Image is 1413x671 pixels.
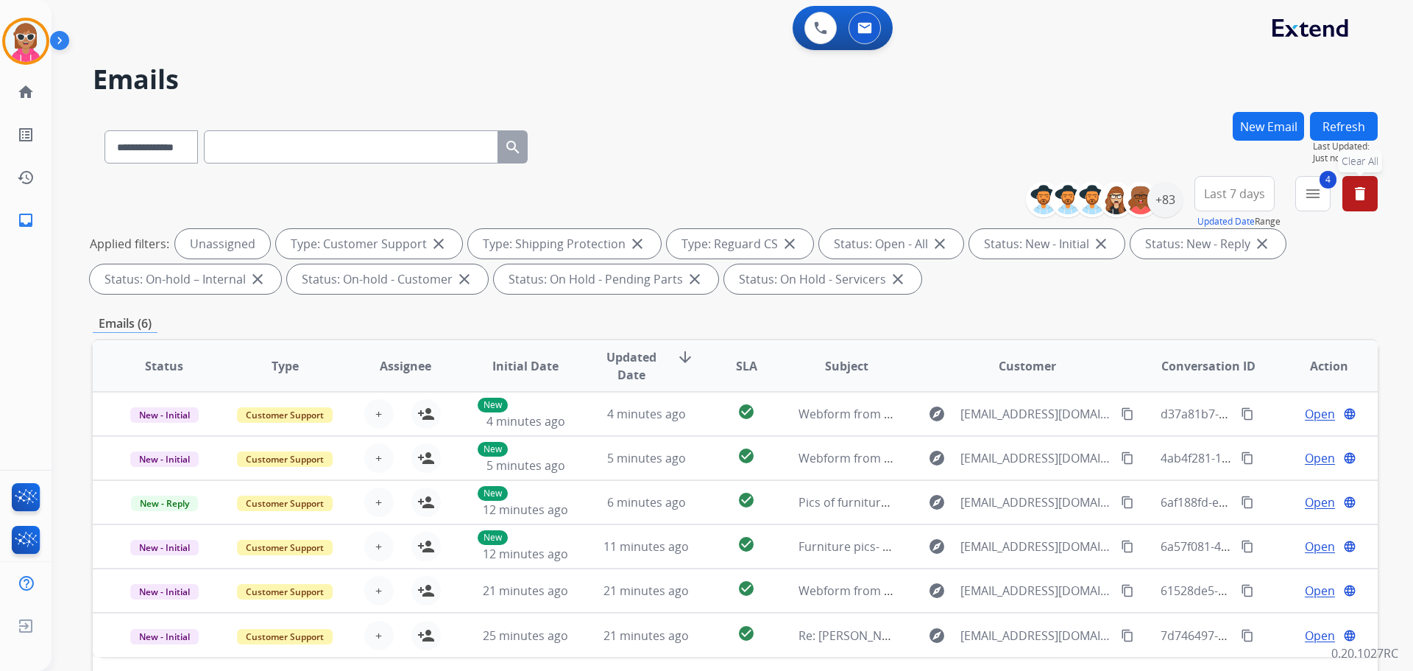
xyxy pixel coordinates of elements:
[417,449,435,467] mat-icon: person_add
[1092,235,1110,253] mat-icon: close
[819,229,963,259] div: Status: Open - All
[93,65,1378,94] h2: Emails
[781,235,798,253] mat-icon: close
[478,398,508,412] p: New
[276,229,462,259] div: Type: Customer Support
[130,629,199,644] span: New - Initial
[1194,176,1275,211] button: Last 7 days
[928,627,946,644] mat-icon: explore
[1130,229,1286,259] div: Status: New - Reply
[364,576,394,605] button: +
[1305,449,1335,467] span: Open
[737,447,755,465] mat-icon: check_circle
[468,229,661,259] div: Type: Shipping Protection
[1241,629,1254,642] mat-icon: content_copy
[130,540,199,555] span: New - Initial
[737,625,755,642] mat-icon: check_circle
[960,582,1112,600] span: [EMAIL_ADDRESS][DOMAIN_NAME]
[1161,357,1256,375] span: Conversation ID
[417,582,435,600] mat-icon: person_add
[999,357,1056,375] span: Customer
[1295,176,1331,211] button: 4
[287,264,488,294] div: Status: On-hold - Customer
[1241,452,1254,465] mat-icon: content_copy
[1121,407,1134,421] mat-icon: content_copy
[130,407,199,423] span: New - Initial
[603,538,689,555] span: 11 minutes ago
[603,583,689,599] span: 21 minutes ago
[456,270,473,288] mat-icon: close
[483,628,568,644] span: 25 minutes ago
[1121,629,1134,642] mat-icon: content_copy
[1343,584,1356,597] mat-icon: language
[1241,407,1254,421] mat-icon: content_copy
[237,629,333,644] span: Customer Support
[1343,407,1356,421] mat-icon: language
[417,627,435,644] mat-icon: person_add
[364,399,394,429] button: +
[598,348,665,384] span: Updated Date
[417,538,435,555] mat-icon: person_add
[237,407,333,423] span: Customer Support
[724,264,921,294] div: Status: On Hold - Servicers
[17,83,35,101] mat-icon: home
[889,270,907,288] mat-icon: close
[272,357,299,375] span: Type
[237,496,333,511] span: Customer Support
[90,235,169,253] p: Applied filters:
[676,348,694,366] mat-icon: arrow_downward
[960,493,1112,511] span: [EMAIL_ADDRESS][DOMAIN_NAME]
[969,229,1125,259] div: Status: New - Initial
[1161,583,1384,599] span: 61528de5-5eb2-4640-84fa-6629e253b27f
[375,405,382,423] span: +
[237,540,333,555] span: Customer Support
[375,538,382,555] span: +
[375,449,382,467] span: +
[1241,540,1254,553] mat-icon: content_copy
[1121,496,1134,509] mat-icon: content_copy
[478,530,508,545] p: New
[1305,538,1335,555] span: Open
[375,627,382,644] span: +
[483,546,568,562] span: 12 minutes ago
[1257,340,1378,392] th: Action
[492,357,559,375] span: Initial Date
[798,450,1132,466] span: Webform from [EMAIL_ADDRESS][DOMAIN_NAME] on [DATE]
[1305,493,1335,511] span: Open
[1241,584,1254,597] mat-icon: content_copy
[798,494,982,510] span: Pics of furniture [PERSON_NAME]
[960,405,1112,423] span: [EMAIL_ADDRESS][DOMAIN_NAME]
[486,413,565,429] span: 4 minutes ago
[1313,141,1378,152] span: Last Updated:
[928,405,946,423] mat-icon: explore
[1305,405,1335,423] span: Open
[145,357,183,375] span: Status
[494,264,718,294] div: Status: On Hold - Pending Parts
[960,627,1112,644] span: [EMAIL_ADDRESS][DOMAIN_NAME]
[928,493,946,511] mat-icon: explore
[960,538,1112,555] span: [EMAIL_ADDRESS][DOMAIN_NAME]
[93,315,157,333] p: Emails (6)
[603,628,689,644] span: 21 minutes ago
[1233,112,1304,141] button: New Email
[364,488,394,517] button: +
[364,532,394,561] button: +
[667,229,813,259] div: Type: Reguard CS
[686,270,704,288] mat-icon: close
[1121,452,1134,465] mat-icon: content_copy
[825,357,868,375] span: Subject
[17,126,35,144] mat-icon: list_alt
[486,457,565,474] span: 5 minutes ago
[1241,496,1254,509] mat-icon: content_copy
[375,582,382,600] span: +
[483,583,568,599] span: 21 minutes ago
[1121,540,1134,553] mat-icon: content_copy
[737,535,755,553] mat-icon: check_circle
[1197,215,1281,228] span: Range
[1147,182,1183,217] div: +83
[607,406,686,422] span: 4 minutes ago
[364,621,394,650] button: +
[928,449,946,467] mat-icon: explore
[798,538,974,555] span: Furniture pics- [PERSON_NAME]
[737,403,755,421] mat-icon: check_circle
